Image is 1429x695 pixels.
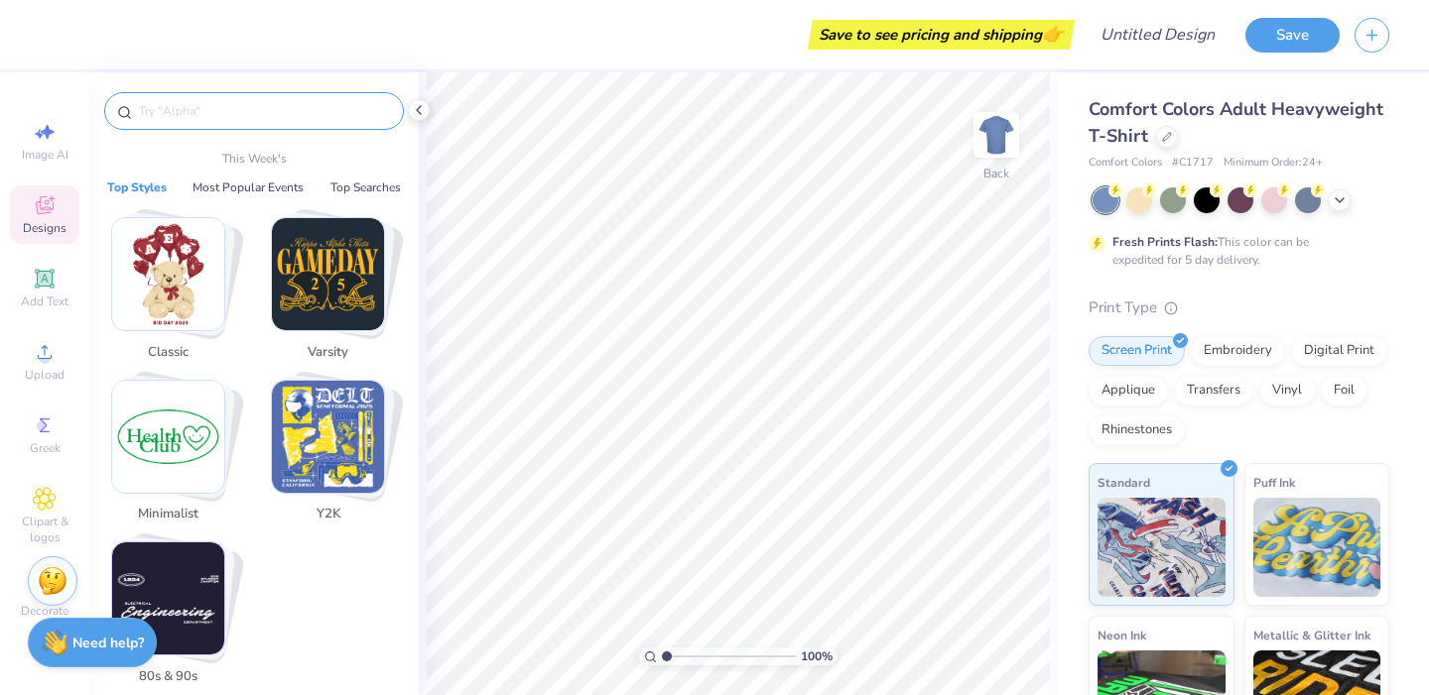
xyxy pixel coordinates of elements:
[112,542,224,654] img: 80s & 90s
[272,381,384,493] img: Y2K
[1089,97,1383,148] span: Comfort Colors Adult Heavyweight T-Shirt
[21,293,68,309] span: Add Text
[1112,234,1218,250] strong: Fresh Prints Flash:
[222,150,287,168] p: This Week's
[1089,296,1389,319] div: Print Type
[112,381,224,493] img: Minimalist
[112,218,224,330] img: Classic
[99,541,249,694] button: Stack Card Button 80s & 90s
[1245,18,1340,53] button: Save
[1085,15,1231,55] input: Untitled Design
[101,177,173,197] button: Top Styles
[22,147,68,163] span: Image AI
[1089,155,1162,172] span: Comfort Colors
[259,217,409,370] button: Stack Card Button Varsity
[136,667,200,687] span: 80s & 90s
[72,634,144,652] strong: Need help?
[25,367,65,383] span: Upload
[259,380,409,532] button: Stack Card Button Y2K
[1253,625,1370,645] span: Metallic & Glitter Ink
[1224,155,1323,172] span: Minimum Order: 24 +
[1098,472,1150,493] span: Standard
[137,101,391,121] input: Try "Alpha"
[272,218,384,330] img: Varsity
[1098,625,1146,645] span: Neon Ink
[1259,376,1315,405] div: Vinyl
[1191,336,1285,366] div: Embroidery
[296,505,360,524] span: Y2K
[187,177,310,197] button: Most Popular Events
[1042,22,1064,46] span: 👉
[10,514,79,545] span: Clipart & logos
[976,115,1016,155] img: Back
[1089,336,1185,366] div: Screen Print
[1112,233,1357,269] div: This color can be expedited for 5 day delivery.
[813,20,1070,50] div: Save to see pricing and shipping
[99,217,249,370] button: Stack Card Button Classic
[23,220,66,236] span: Designs
[983,165,1009,182] div: Back
[99,380,249,532] button: Stack Card Button Minimalist
[1098,498,1226,597] img: Standard
[1321,376,1367,405] div: Foil
[1253,498,1381,597] img: Puff Ink
[325,177,407,197] button: Top Searches
[296,343,360,363] span: Varsity
[136,505,200,524] span: Minimalist
[21,603,68,619] span: Decorate
[136,343,200,363] span: Classic
[1089,376,1168,405] div: Applique
[1291,336,1387,366] div: Digital Print
[1089,415,1185,445] div: Rhinestones
[1172,155,1214,172] span: # C1717
[30,440,61,456] span: Greek
[801,647,833,665] span: 100 %
[1253,472,1295,493] span: Puff Ink
[1174,376,1253,405] div: Transfers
